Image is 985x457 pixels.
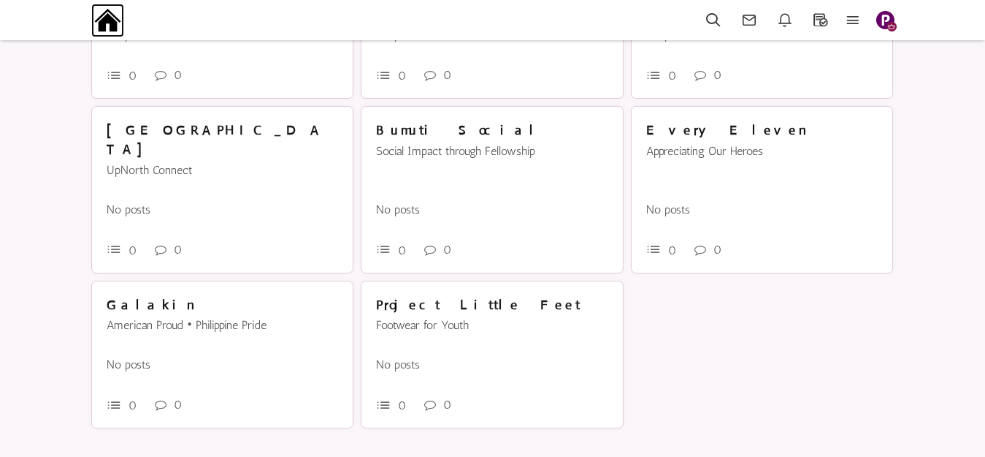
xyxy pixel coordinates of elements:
[174,243,182,257] span: 0
[107,122,325,157] span: [GEOGRAPHIC_DATA]
[668,243,676,257] span: 0
[646,122,804,138] span: Every Eleven
[443,68,451,82] span: 0
[443,243,451,257] span: 0
[398,69,406,83] span: 0
[376,122,541,138] span: Bumuti Social
[713,243,721,257] span: 0
[376,123,541,138] a: Bumuti Social
[713,68,721,82] span: 0
[876,11,894,29] img: Slide1.png
[174,398,182,412] span: 0
[129,69,137,83] span: 0
[376,298,580,313] a: Project Little Feet
[646,123,804,138] a: Every Eleven
[398,399,406,412] span: 0
[107,123,325,157] a: [GEOGRAPHIC_DATA]
[129,243,137,257] span: 0
[668,69,676,83] span: 0
[398,243,406,257] span: 0
[107,298,192,313] a: Galakin
[443,398,451,412] span: 0
[174,68,182,82] span: 0
[91,4,124,37] img: output-onlinepngtools%20-%202025-09-15T191211.976.png
[129,399,137,412] span: 0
